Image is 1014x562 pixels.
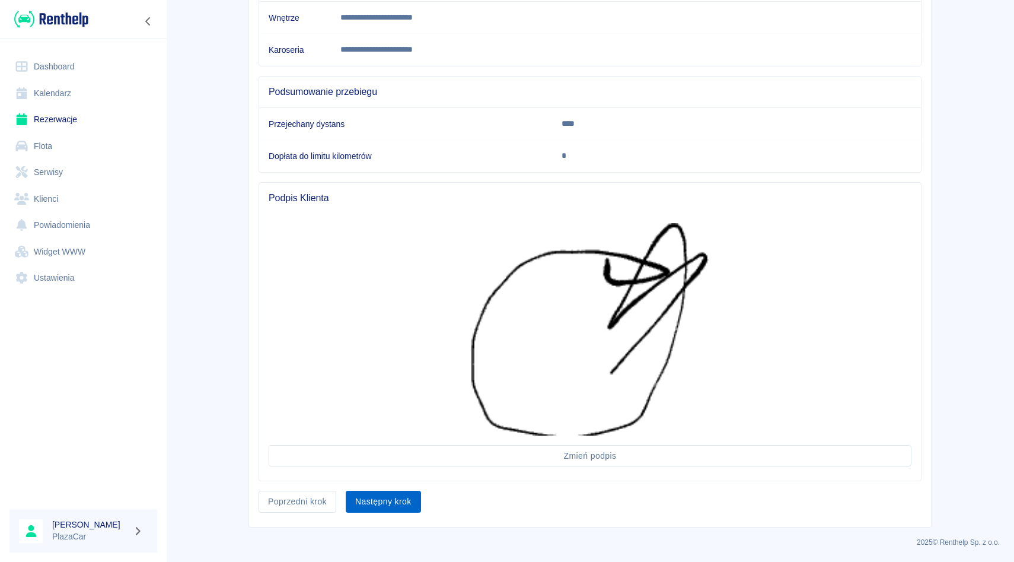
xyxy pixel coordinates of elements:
[9,239,157,265] a: Widget WWW
[269,118,543,130] h6: Przejechany dystans
[346,491,421,513] button: Następny krok
[269,445,911,467] button: Zmień podpis
[269,44,321,56] h6: Karoseria
[52,519,128,531] h6: [PERSON_NAME]
[9,9,88,29] a: Renthelp logo
[9,159,157,186] a: Serwisy
[180,537,1000,548] p: 2025 © Renthelp Sp. z o.o.
[9,53,157,80] a: Dashboard
[9,186,157,212] a: Klienci
[269,86,911,98] span: Podsumowanie przebiegu
[9,133,157,160] a: Flota
[9,106,157,133] a: Rezerwacje
[139,14,157,29] button: Zwiń nawigację
[14,9,88,29] img: Renthelp logo
[9,80,157,107] a: Kalendarz
[269,192,911,204] span: Podpis Klienta
[9,265,157,291] a: Ustawienia
[269,150,543,162] h6: Dopłata do limitu kilometrów
[9,212,157,239] a: Powiadomienia
[269,12,321,24] h6: Wnętrze
[259,491,336,513] button: Poprzedni krok
[471,223,709,436] img: Podpis
[52,531,128,543] p: PlazaCar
